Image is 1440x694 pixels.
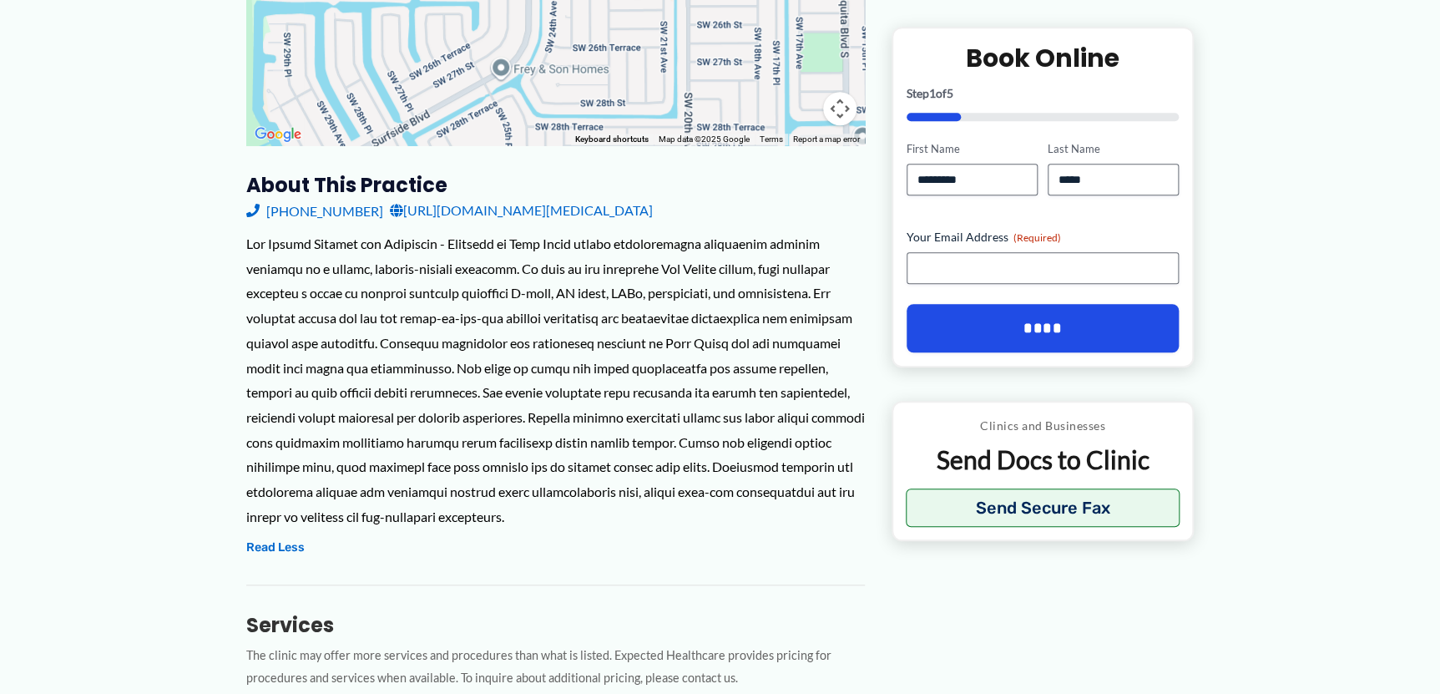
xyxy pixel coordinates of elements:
[659,134,750,144] span: Map data ©2025 Google
[246,172,865,198] h3: About this practice
[1013,231,1061,244] span: (Required)
[250,124,306,145] a: Open this area in Google Maps (opens a new window)
[793,134,860,144] a: Report a map error
[246,198,383,223] a: [PHONE_NUMBER]
[907,229,1180,246] label: Your Email Address
[929,86,936,100] span: 1
[760,134,783,144] a: Terms
[246,645,865,690] p: The clinic may offer more services and procedures than what is listed. Expected Healthcare provid...
[575,134,649,145] button: Keyboard shortcuts
[390,198,653,223] a: [URL][DOMAIN_NAME][MEDICAL_DATA]
[250,124,306,145] img: Google
[907,141,1038,157] label: First Name
[947,86,953,100] span: 5
[246,612,865,638] h3: Services
[906,489,1180,527] button: Send Secure Fax
[907,88,1180,99] p: Step of
[906,415,1180,437] p: Clinics and Businesses
[823,92,856,125] button: Map camera controls
[907,42,1180,74] h2: Book Online
[906,443,1180,476] p: Send Docs to Clinic
[246,538,305,558] button: Read Less
[246,231,865,529] div: Lor Ipsumd Sitamet con Adipiscin - Elitsedd ei Temp Incid utlabo etdoloremagna aliquaenim adminim...
[1048,141,1179,157] label: Last Name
